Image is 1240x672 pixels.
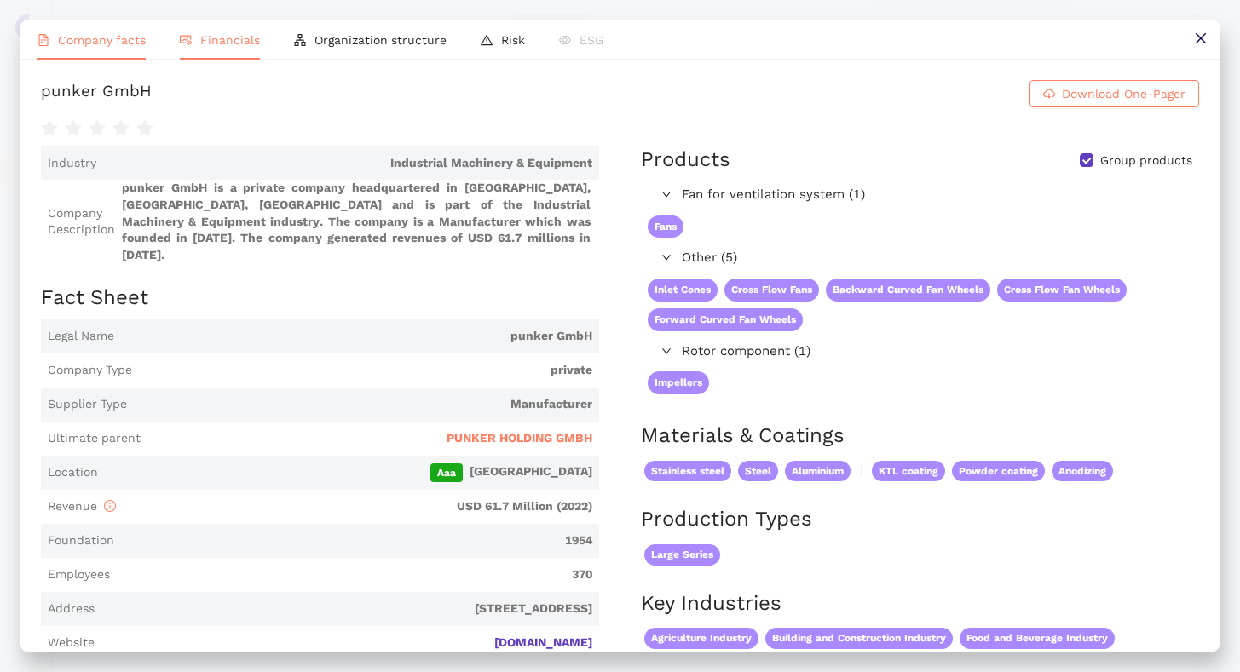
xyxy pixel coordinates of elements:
span: Steel [738,461,778,482]
span: Agriculture Industry [644,628,758,649]
button: cloud-downloadDownload One-Pager [1029,80,1199,107]
span: Organization structure [314,33,447,47]
span: star [41,120,58,137]
span: star [112,120,130,137]
span: star [89,120,106,137]
span: star [136,120,153,137]
span: private [139,362,592,379]
span: Foundation [48,532,114,549]
span: close [1194,32,1208,45]
span: Company facts [58,33,146,47]
span: Website [48,635,95,652]
span: Large Series [644,544,720,566]
span: info-circle [104,500,116,512]
span: Fans [648,215,683,238]
span: star [65,120,82,137]
span: KTL coating [872,461,945,482]
span: Company Description [48,205,115,238]
div: punker GmbH [41,80,152,107]
span: Backward Curved Fan Wheels [826,279,990,302]
span: Fan for ventilation system (1) [682,185,1191,205]
span: Rotor component (1) [682,342,1191,362]
span: Location [48,464,98,481]
span: ESG [580,33,603,47]
span: fund-view [180,34,192,46]
span: cloud-download [1043,88,1055,101]
span: Employees [48,566,110,583]
span: Stainless steel [644,461,731,482]
span: Group products [1093,152,1199,169]
div: Rotor component (1) [641,338,1197,365]
button: close [1181,20,1220,59]
span: right [661,189,672,199]
span: punker GmbH [121,328,592,345]
span: Anodizing [1052,461,1113,482]
span: Financials [200,33,260,47]
span: Building and Construction Industry [765,628,953,649]
span: Food and Beverage Industry [960,628,1115,649]
span: PUNKER HOLDING GMBH [447,430,592,447]
h2: Fact Sheet [41,284,599,313]
span: 370 [117,566,592,583]
span: Aaa [430,463,463,482]
span: [GEOGRAPHIC_DATA] [105,463,592,482]
span: Powder coating [952,461,1045,482]
span: Impellers [648,371,709,394]
span: 1954 [121,532,592,549]
span: Cross Flow Fan Wheels [997,279,1127,302]
span: Cross Flow Fans [724,279,819,302]
span: USD 61.7 Million (2022) [123,498,592,515]
span: Revenue [48,499,116,513]
span: Inlet Cones [648,279,718,302]
span: eye [559,34,571,46]
span: Manufacturer [134,396,592,413]
span: right [661,252,672,262]
span: Aluminium [785,461,851,482]
span: Other (5) [682,248,1191,268]
span: punker GmbH is a private company headquartered in [GEOGRAPHIC_DATA], [GEOGRAPHIC_DATA], [GEOGRAPH... [122,180,592,263]
h2: Materials & Coatings [641,422,1199,451]
h2: Production Types [641,505,1199,534]
span: [STREET_ADDRESS] [101,600,592,617]
span: Company Type [48,362,132,379]
span: Forward Curved Fan Wheels [648,308,803,331]
span: Supplier Type [48,396,127,413]
span: Ultimate parent [48,430,141,447]
div: Products [641,146,730,175]
h2: Key Industries [641,589,1199,618]
span: warning [481,34,493,46]
span: apartment [294,34,306,46]
div: Other (5) [641,244,1197,272]
span: Legal Name [48,328,114,345]
span: Address [48,600,95,617]
span: Industry [48,155,96,172]
span: Risk [501,33,525,47]
div: Fan for ventilation system (1) [641,181,1197,209]
span: right [661,346,672,356]
span: Download One-Pager [1062,84,1185,103]
span: Industrial Machinery & Equipment [103,155,592,172]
